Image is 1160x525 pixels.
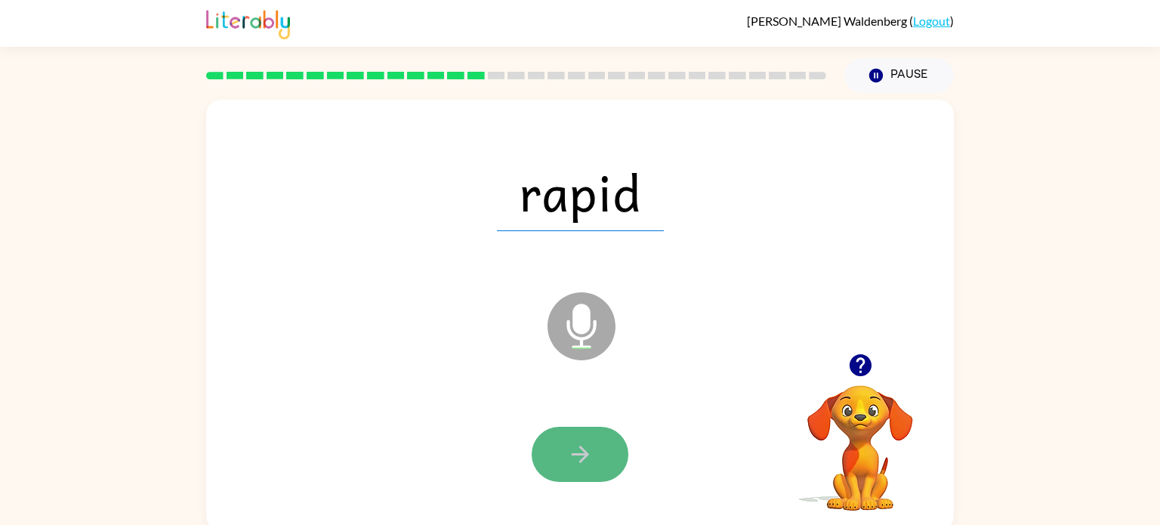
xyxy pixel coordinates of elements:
img: Literably [206,6,290,39]
video: Your browser must support playing .mp4 files to use Literably. Please try using another browser. [785,362,936,513]
div: ( ) [747,14,954,28]
a: Logout [913,14,950,28]
span: rapid [497,153,664,231]
span: [PERSON_NAME] Waldenberg [747,14,909,28]
button: Pause [844,58,954,93]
